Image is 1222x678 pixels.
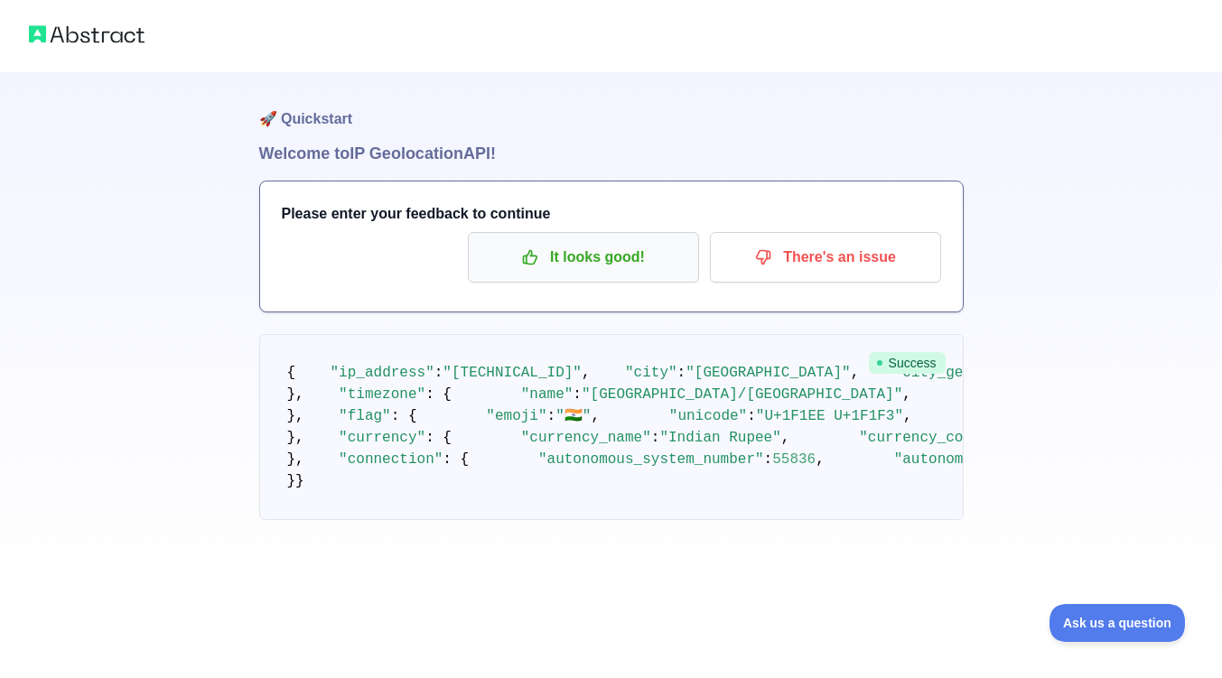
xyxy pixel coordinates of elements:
img: Abstract logo [29,22,145,47]
span: { [287,365,296,381]
h1: 🚀 Quickstart [259,72,964,141]
span: "currency" [339,430,425,446]
span: "autonomous_system_organization" [894,451,1171,468]
span: : [747,408,756,424]
h3: Please enter your feedback to continue [282,203,941,225]
p: It looks good! [481,242,686,273]
span: "[GEOGRAPHIC_DATA]/[GEOGRAPHIC_DATA]" [582,386,902,403]
span: Success [869,352,946,374]
span: : [434,365,443,381]
span: "ip_address" [331,365,434,381]
span: "name" [521,386,574,403]
span: "Indian Rupee" [659,430,780,446]
span: 55836 [772,451,816,468]
span: : [677,365,686,381]
span: , [902,386,911,403]
span: , [816,451,825,468]
span: "[TECHNICAL_ID]" [443,365,582,381]
span: "city" [625,365,677,381]
span: : { [391,408,417,424]
span: , [591,408,600,424]
span: "[GEOGRAPHIC_DATA]" [686,365,850,381]
span: "unicode" [669,408,747,424]
button: There's an issue [710,232,941,283]
iframe: Toggle Customer Support [1049,604,1186,642]
span: : [651,430,660,446]
span: : [573,386,582,403]
span: "timezone" [339,386,425,403]
span: , [903,408,912,424]
button: It looks good! [468,232,699,283]
span: : [764,451,773,468]
p: There's an issue [723,242,928,273]
span: "U+1F1EE U+1F1F3" [756,408,903,424]
span: , [582,365,591,381]
span: : { [443,451,469,468]
span: , [781,430,790,446]
span: , [851,365,860,381]
span: "currency_name" [521,430,651,446]
span: : [547,408,556,424]
span: "flag" [339,408,391,424]
span: "currency_code" [859,430,989,446]
h1: Welcome to IP Geolocation API! [259,141,964,166]
span: : { [425,430,452,446]
span: "🇮🇳" [555,408,591,424]
span: : { [425,386,452,403]
span: "autonomous_system_number" [538,451,764,468]
span: "emoji" [486,408,546,424]
span: "connection" [339,451,443,468]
